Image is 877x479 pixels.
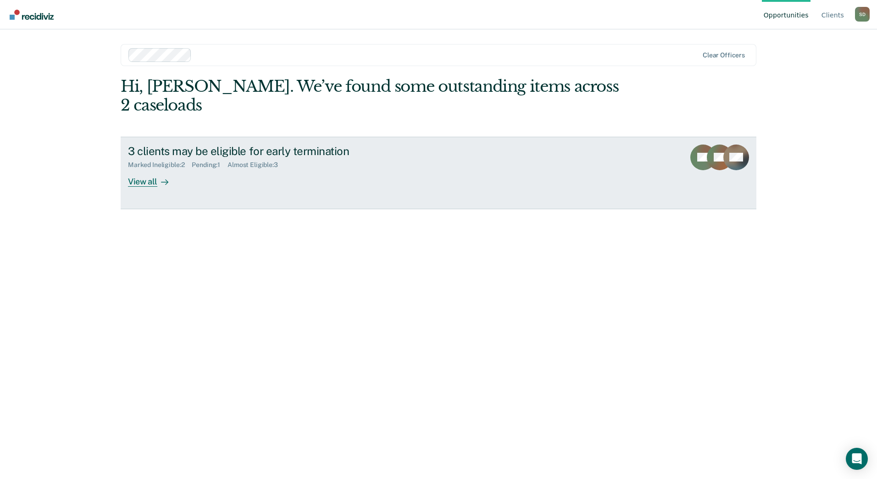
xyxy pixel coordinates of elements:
div: Marked Ineligible : 2 [128,161,192,169]
div: Almost Eligible : 3 [228,161,285,169]
div: Open Intercom Messenger [846,448,868,470]
div: Clear officers [703,51,745,59]
button: Profile dropdown button [855,7,870,22]
img: Recidiviz [10,10,54,20]
a: 3 clients may be eligible for early terminationMarked Ineligible:2Pending:1Almost Eligible:3View all [121,137,756,209]
div: 3 clients may be eligible for early termination [128,145,450,158]
div: View all [128,169,179,187]
div: Hi, [PERSON_NAME]. We’ve found some outstanding items across 2 caseloads [121,77,629,115]
div: S D [855,7,870,22]
div: Pending : 1 [192,161,228,169]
